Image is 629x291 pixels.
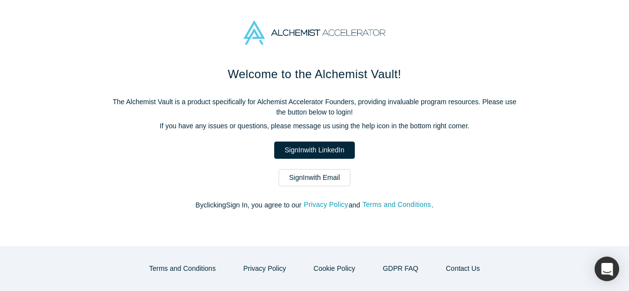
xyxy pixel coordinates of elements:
[108,97,521,117] p: The Alchemist Vault is a product specifically for Alchemist Accelerator Founders, providing inval...
[108,200,521,210] p: By clicking Sign In , you agree to our and .
[372,260,429,277] a: GDPR FAQ
[303,199,348,210] button: Privacy Policy
[244,21,385,45] img: Alchemist Accelerator Logo
[279,169,350,186] a: SignInwith Email
[435,260,490,277] button: Contact Us
[362,199,432,210] button: Terms and Conditions
[139,260,226,277] button: Terms and Conditions
[108,121,521,131] p: If you have any issues or questions, please message us using the help icon in the bottom right co...
[233,260,296,277] button: Privacy Policy
[108,65,521,83] h1: Welcome to the Alchemist Vault!
[274,142,354,159] a: SignInwith LinkedIn
[303,260,366,277] button: Cookie Policy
